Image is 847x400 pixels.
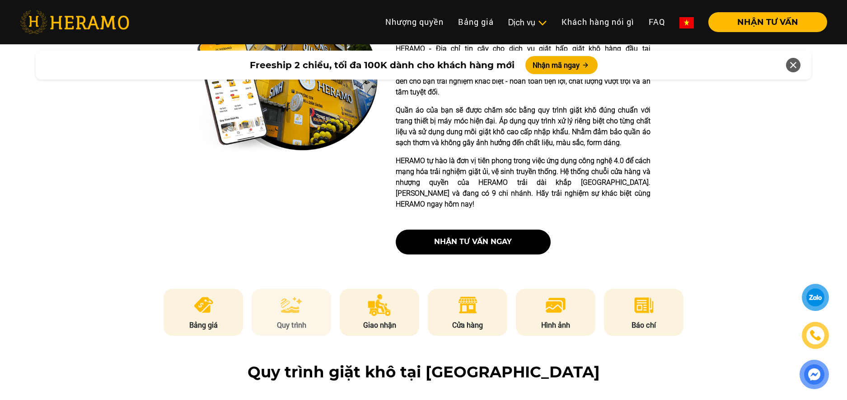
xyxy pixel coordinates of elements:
[701,18,827,26] a: NHẬN TƯ VẤN
[516,320,595,330] p: Hình ảnh
[396,230,551,254] button: nhận tư vấn ngay
[508,16,547,28] div: Dịch vụ
[538,19,547,28] img: subToggleIcon
[192,294,215,316] img: pricing.png
[633,294,655,316] img: news.png
[378,12,451,32] a: Nhượng quyền
[810,330,821,340] img: phone-icon
[252,320,331,330] p: Quy trình
[164,320,243,330] p: Bảng giá
[545,294,566,316] img: image.png
[281,294,302,316] img: process.png
[457,294,479,316] img: store.png
[368,294,391,316] img: delivery.png
[250,58,515,72] span: Freeship 2 chiều, tối đa 100K dành cho khách hàng mới
[525,56,598,74] button: Nhận mã ngay
[679,17,694,28] img: vn-flag.png
[554,12,641,32] a: Khách hàng nói gì
[803,323,828,348] a: phone-icon
[340,320,419,330] p: Giao nhận
[396,105,650,148] p: Quần áo của bạn sẽ được chăm sóc bằng quy trình giặt khô đúng chuẩn với trang thiết bị máy móc hi...
[20,10,129,34] img: heramo-logo.png
[708,12,827,32] button: NHẬN TƯ VẤN
[428,320,507,330] p: Cửa hàng
[20,363,827,381] h2: Quy trình giặt khô tại [GEOGRAPHIC_DATA]
[451,12,501,32] a: Bảng giá
[641,12,672,32] a: FAQ
[604,320,683,330] p: Báo chí
[396,155,650,210] p: HERAMO tự hào là đơn vị tiên phong trong việc ứng dụng công nghệ 4.0 để cách mạng hóa trải nghiệm...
